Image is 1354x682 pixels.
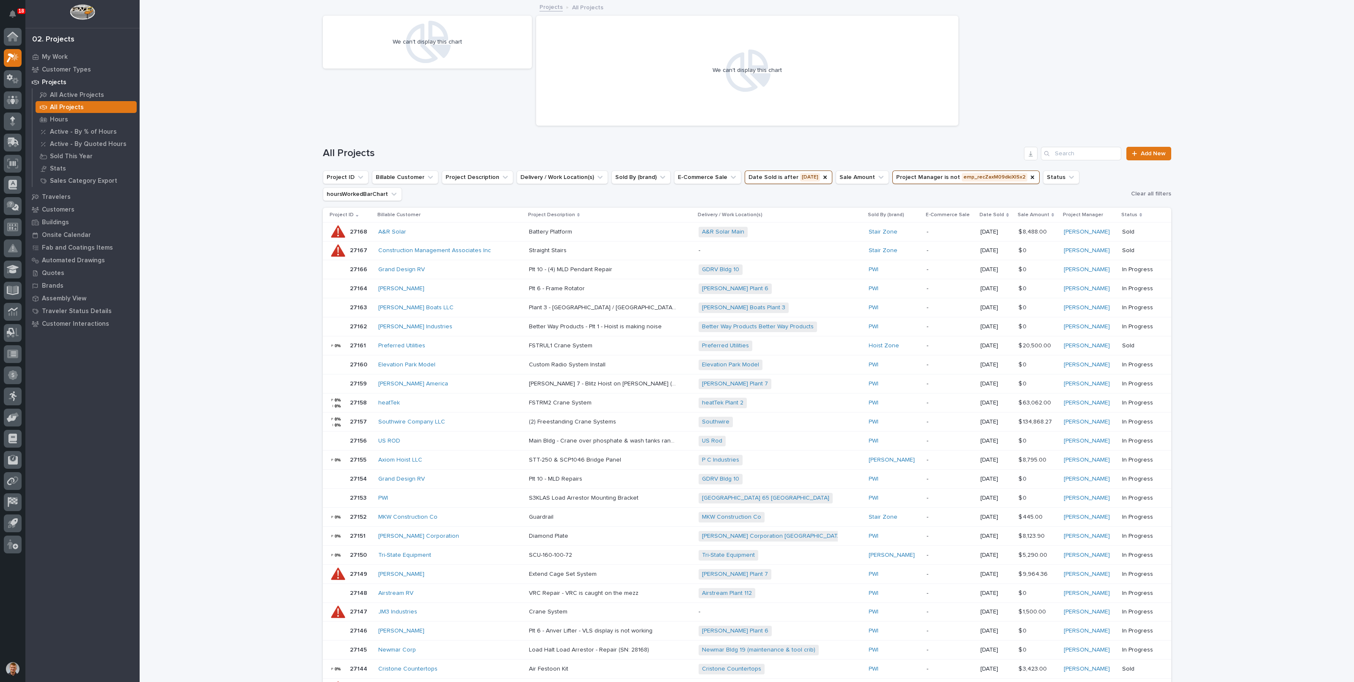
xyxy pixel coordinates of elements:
tr: 2714827148 Airstream RV VRC Repair - VRC is caught on the mezzVRC Repair - VRC is caught on the m... [323,584,1171,603]
p: 27146 [350,626,369,635]
a: [PERSON_NAME] Corporation [GEOGRAPHIC_DATA] [702,533,843,540]
tr: 2714627146 [PERSON_NAME] Plt 6 - Anver Lifter - VLS display is not workingPlt 6 - Anver Lifter - ... [323,621,1171,641]
a: P C Industries [702,456,739,464]
a: [PERSON_NAME] Boats Plant 3 [702,304,785,311]
p: - [927,266,974,273]
a: Assembly View [25,292,140,305]
tr: 2715027150 Tri-State Equipment SCU-160-100-72SCU-160-100-72 Tri-State Equipment [PERSON_NAME] -[D... [323,546,1171,565]
p: 27147 [350,607,369,616]
p: Custom Radio System Install [529,360,607,368]
a: PWI [869,571,878,578]
p: Buildings [42,219,69,226]
p: 27161 [350,341,368,349]
p: $ 0 [1018,474,1028,483]
p: Brands [42,282,63,290]
a: PWI [869,285,878,292]
a: Active - By % of Hours [33,126,140,137]
a: Automated Drawings [25,254,140,267]
p: - [927,608,974,616]
p: $ 8,488.00 [1018,227,1049,236]
button: Delivery / Work Location(s) [517,170,608,184]
span: Clear all filters [1131,190,1171,198]
a: Brands [25,279,140,292]
tr: 2716127161 Preferred Utilities FSTRUL1 Crane SystemFSTRUL1 Crane System Preferred Utilities Hoist... [323,336,1171,355]
p: In Progress [1122,437,1158,445]
p: [DATE] [980,285,1011,292]
p: 27160 [350,360,369,368]
a: [PERSON_NAME] [1064,304,1110,311]
a: Tri-State Equipment [702,552,755,559]
p: SCU-160-100-72 [529,550,574,559]
p: Battery Platform [529,227,574,236]
p: [DATE] [980,590,1011,597]
p: $ 9,964.36 [1018,569,1049,578]
p: Stats [50,165,66,173]
p: Plant 3 - South Bay / East Bridge - Hoist & Trolley B is intermittent [529,302,679,311]
a: [PERSON_NAME] Boats LLC [378,304,454,311]
tr: 2716027160 Elevation Park Model Custom Radio System InstallCustom Radio System Install Elevation ... [323,355,1171,374]
p: $ 445.00 [1018,512,1044,521]
p: $ 1,500.00 [1018,607,1048,616]
a: Better Way Products Better Way Products [702,323,814,330]
p: Customer Interactions [42,320,109,328]
p: 27155 [350,455,368,464]
a: [PERSON_NAME] [1064,571,1110,578]
span: Add New [1141,151,1166,157]
p: Straight Stairs [529,245,568,254]
a: [PERSON_NAME] [1064,323,1110,330]
p: 27157 [350,417,369,426]
p: In Progress [1122,514,1158,521]
p: 27152 [350,512,368,521]
a: Elevation Park Model [702,361,759,368]
p: 27166 [350,264,369,273]
a: [PERSON_NAME] [1064,228,1110,236]
a: Airstream RV [378,590,413,597]
a: Quotes [25,267,140,279]
p: VRC Repair - VRC is caught on the mezz [529,588,640,597]
a: Construction Management Associates Inc [378,247,491,254]
a: [GEOGRAPHIC_DATA] 65 [GEOGRAPHIC_DATA] [702,495,829,502]
button: Clear all filters [1128,187,1171,201]
a: [PERSON_NAME] [869,456,915,464]
tr: 2715827158 heatTek FSTRM2 Crane SystemFSTRM2 Crane System heatTek Plant 2 PWI -[DATE]$ 63,062.00$... [323,393,1171,412]
a: [PERSON_NAME] [869,552,915,559]
p: 27156 [350,436,369,445]
p: Sold This Year [50,153,93,160]
p: [DATE] [980,304,1011,311]
a: Grand Design RV [378,476,425,483]
button: Date Sold [745,170,832,184]
a: [PERSON_NAME] [1064,437,1110,445]
tr: 2715327153 PWI S3KLAS Load Arrestor Mounting BracketS3KLAS Load Arrestor Mounting Bracket [GEOGRA... [323,489,1171,508]
p: 27168 [350,227,369,236]
input: Search [1041,147,1121,160]
a: Stair Zone [869,514,897,521]
a: PWI [869,533,878,540]
p: [DATE] [980,437,1011,445]
button: Project Manager [892,170,1040,184]
p: [DATE] [980,323,1011,330]
img: Workspace Logo [70,4,95,20]
p: Sold [1122,342,1158,349]
a: Customer Types [25,63,140,76]
div: Notifications18 [11,10,22,24]
p: - [927,361,974,368]
p: (2) Freestanding Crane Systems [529,417,618,426]
p: Traveler Status Details [42,308,112,315]
tr: 2715227152 MKW Construction Co GuardrailGuardrail MKW Construction Co Stair Zone -[DATE]$ 445.00$... [323,508,1171,527]
a: [PERSON_NAME] [1064,399,1110,407]
a: Stair Zone [869,228,897,236]
tr: 2715127151 [PERSON_NAME] Corporation Diamond PlateDiamond Plate [PERSON_NAME] Corporation [GEOGRA... [323,527,1171,546]
p: - [699,608,847,616]
a: [PERSON_NAME] [1064,552,1110,559]
button: Sale Amount [836,170,889,184]
p: In Progress [1122,476,1158,483]
button: Sold By (brand) [611,170,671,184]
p: - [927,590,974,597]
a: Preferred Utilities [378,342,425,349]
p: [DATE] [980,247,1011,254]
p: In Progress [1122,361,1158,368]
a: PWI [869,437,878,445]
a: Projects [25,76,140,88]
a: All Active Projects [33,89,140,101]
a: [PERSON_NAME] Corporation [378,533,459,540]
